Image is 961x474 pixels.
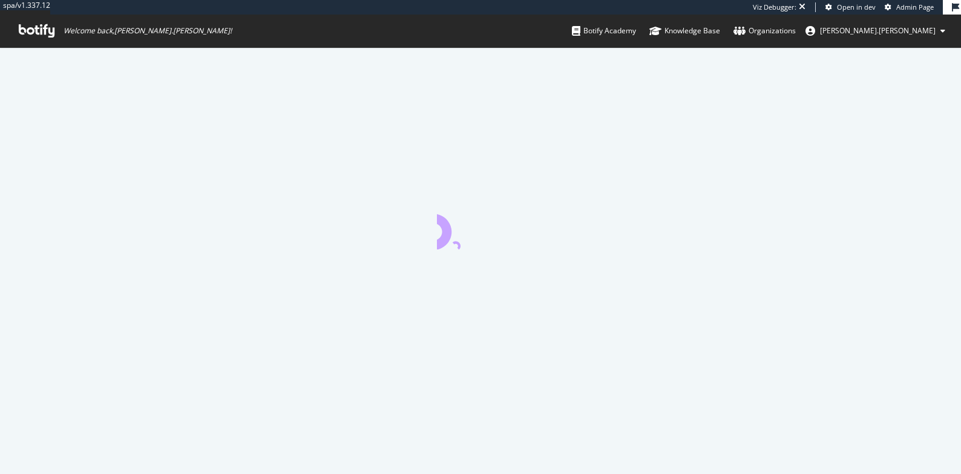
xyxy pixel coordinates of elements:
[825,2,876,12] a: Open in dev
[837,2,876,12] span: Open in dev
[796,21,955,41] button: [PERSON_NAME].[PERSON_NAME]
[572,15,636,47] a: Botify Academy
[64,26,232,36] span: Welcome back, [PERSON_NAME].[PERSON_NAME] !
[649,25,720,37] div: Knowledge Base
[572,25,636,37] div: Botify Academy
[820,25,936,36] span: emma.mcgillis
[753,2,796,12] div: Viz Debugger:
[733,15,796,47] a: Organizations
[885,2,934,12] a: Admin Page
[649,15,720,47] a: Knowledge Base
[896,2,934,12] span: Admin Page
[733,25,796,37] div: Organizations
